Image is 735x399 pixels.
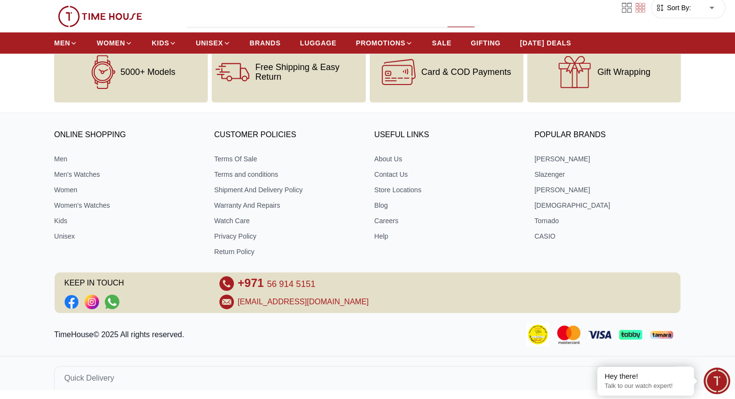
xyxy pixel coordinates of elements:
a: Women [54,185,201,195]
span: KEEP IN TOUCH [64,276,206,291]
span: Sort By: [665,3,691,13]
a: [PERSON_NAME] [534,154,681,164]
a: BRANDS [250,34,281,52]
span: Gift Wrapping [597,67,650,77]
a: Women's Watches [54,200,201,210]
a: Slazenger [534,170,681,179]
span: GIFTING [471,38,501,48]
span: [DATE] DEALS [520,38,571,48]
a: Careers [375,216,521,226]
div: Chat Widget [704,368,730,394]
img: Mastercard [557,326,580,343]
span: MEN [54,38,70,48]
a: Social Link [105,295,119,309]
a: +971 56 914 5151 [238,276,316,291]
h3: ONLINE SHOPPING [54,128,201,142]
span: Card & COD Payments [421,67,511,77]
span: BRANDS [250,38,281,48]
img: Tamara Payment [650,331,673,339]
a: Social Link [64,295,79,309]
a: WOMEN [97,34,132,52]
img: Consumer Payment [526,323,549,346]
a: Terms and conditions [214,170,360,179]
a: GIFTING [471,34,501,52]
a: MEN [54,34,77,52]
a: Terms Of Sale [214,154,360,164]
span: KIDS [152,38,169,48]
img: Tabby Payment [619,330,642,339]
span: Free Shipping & Easy Return [255,62,361,82]
a: About Us [375,154,521,164]
a: Return Policy [214,247,360,256]
a: [PERSON_NAME] [534,185,681,195]
li: Facebook [64,295,79,309]
a: Shipment And Delivery Policy [214,185,360,195]
a: Tornado [534,216,681,226]
span: SALE [432,38,451,48]
div: Hey there! [605,371,687,381]
span: UNISEX [196,38,223,48]
h3: USEFUL LINKS [375,128,521,142]
h3: Popular Brands [534,128,681,142]
a: Social Link [85,295,99,309]
a: [EMAIL_ADDRESS][DOMAIN_NAME] [238,296,369,308]
a: [DATE] DEALS [520,34,571,52]
a: Privacy Policy [214,231,360,241]
a: Men's Watches [54,170,201,179]
a: KIDS [152,34,176,52]
a: [DEMOGRAPHIC_DATA] [534,200,681,210]
img: Visa [588,331,611,338]
a: Warranty And Repairs [214,200,360,210]
a: Blog [375,200,521,210]
p: Talk to our watch expert! [605,382,687,390]
a: SALE [432,34,451,52]
a: Kids [54,216,201,226]
a: PROMOTIONS [356,34,413,52]
span: LUGGAGE [300,38,337,48]
img: ... [58,6,142,27]
p: TimeHouse© 2025 All rights reserved. [54,329,188,341]
a: Help [375,231,521,241]
button: Quick Delivery [54,366,681,390]
span: 56 914 5151 [267,279,315,289]
h3: CUSTOMER POLICIES [214,128,360,142]
span: WOMEN [97,38,125,48]
a: Watch Care [214,216,360,226]
a: CASIO [534,231,681,241]
a: Unisex [54,231,201,241]
a: UNISEX [196,34,230,52]
span: Quick Delivery [64,372,114,384]
a: Men [54,154,201,164]
button: Sort By: [655,3,691,13]
span: PROMOTIONS [356,38,405,48]
a: Store Locations [375,185,521,195]
a: LUGGAGE [300,34,337,52]
a: Contact Us [375,170,521,179]
span: 5000+ Models [120,67,175,77]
